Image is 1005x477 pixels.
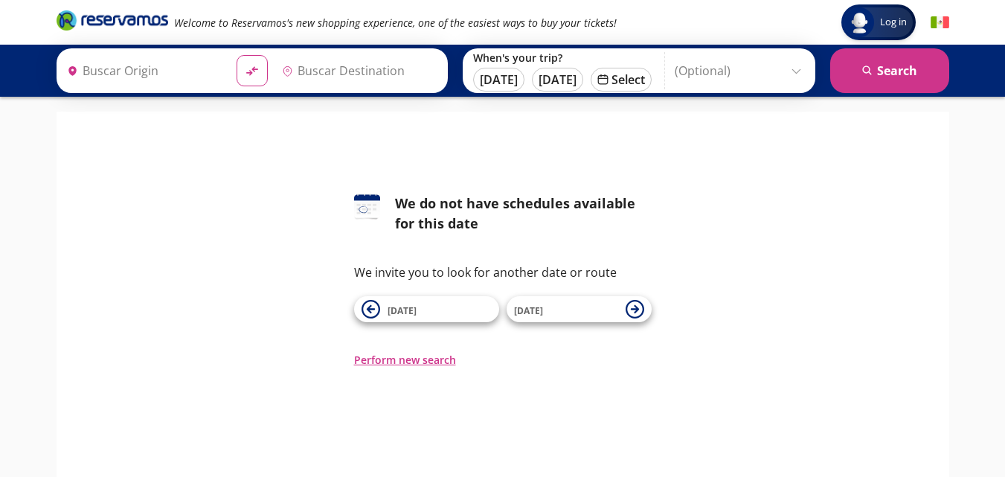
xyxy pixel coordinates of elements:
span: Log in [874,15,913,30]
em: Welcome to Reservamos's new shopping experience, one of the easiest ways to buy your tickets! [174,16,617,30]
button: Select [591,68,652,92]
button: Español [931,13,949,32]
input: Buscar Destination [276,52,440,89]
p: We invite you to look for another date or route [354,263,652,281]
input: Buscar Origin [61,52,225,89]
span: [DATE] [388,304,417,317]
a: Brand Logo [57,9,168,36]
button: Search [830,48,949,93]
input: (Optional) [675,52,808,89]
button: [DATE] [473,68,524,92]
button: [DATE] [532,68,583,92]
label: When's your trip? [473,51,652,65]
button: Perform new search [354,352,456,368]
button: [DATE] [354,296,499,322]
span: [DATE] [514,304,543,317]
button: [DATE] [507,296,652,322]
div: We do not have schedules available for this date [395,193,652,234]
i: Brand Logo [57,9,168,31]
